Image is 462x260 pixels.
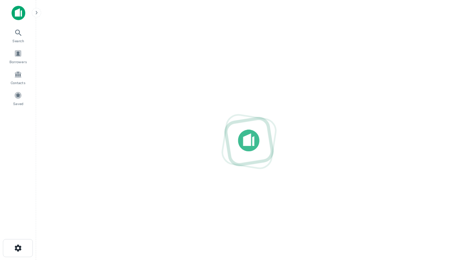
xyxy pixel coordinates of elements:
iframe: Chat Widget [426,179,462,214]
img: capitalize-icon.png [12,6,25,20]
a: Saved [2,88,34,108]
span: Contacts [11,80,25,86]
a: Borrowers [2,47,34,66]
span: Saved [13,101,23,107]
a: Search [2,26,34,45]
span: Search [12,38,24,44]
a: Contacts [2,68,34,87]
span: Borrowers [9,59,27,65]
